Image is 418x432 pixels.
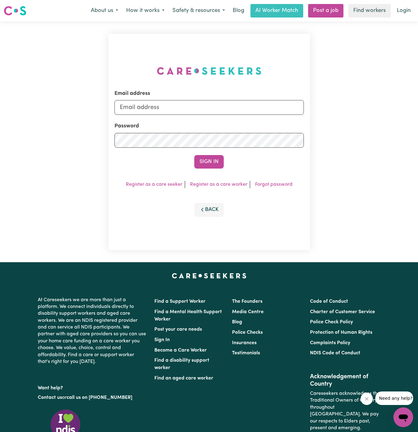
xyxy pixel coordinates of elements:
a: Find a Mental Health Support Worker [154,309,222,322]
a: Media Centre [232,309,264,314]
p: At Careseekers we are more than just a platform. We connect individuals directly to disability su... [38,294,147,368]
h2: Acknowledgement of Country [310,373,380,388]
input: Email address [114,100,304,115]
img: Careseekers logo [4,5,26,16]
a: Post your care needs [154,327,202,332]
button: Back [194,203,224,216]
a: Protection of Human Rights [310,330,372,335]
a: Careseekers logo [4,4,26,18]
a: call us on [PHONE_NUMBER] [67,395,132,400]
button: How it works [122,4,168,17]
button: About us [87,4,122,17]
a: Police Check Policy [310,320,353,325]
iframe: Button to launch messaging window [393,407,413,427]
label: Email address [114,90,150,98]
a: Careseekers home page [172,273,246,278]
button: Safety & resources [168,4,229,17]
a: Find workers [348,4,391,18]
a: Complaints Policy [310,341,350,345]
a: NDIS Code of Conduct [310,351,360,356]
a: Find a disability support worker [154,358,209,370]
a: Login [393,4,414,18]
p: or [38,392,147,403]
a: Contact us [38,395,62,400]
a: Forgot password [255,182,292,187]
a: Post a job [308,4,343,18]
a: Find a Support Worker [154,299,206,304]
a: Find an aged care worker [154,376,213,381]
button: Sign In [194,155,224,169]
a: Register as a care worker [190,182,247,187]
a: AI Worker Match [250,4,303,18]
a: Charter of Customer Service [310,309,375,314]
iframe: Message from company [375,391,413,405]
a: Blog [229,4,248,18]
iframe: Close message [361,393,373,405]
a: Become a Care Worker [154,348,207,353]
a: Sign In [154,337,170,342]
a: Testimonials [232,351,260,356]
a: Insurances [232,341,257,345]
a: Code of Conduct [310,299,348,304]
a: Register as a care seeker [126,182,182,187]
a: Police Checks [232,330,263,335]
a: Blog [232,320,242,325]
label: Password [114,122,139,130]
p: Want help? [38,382,147,391]
a: The Founders [232,299,262,304]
